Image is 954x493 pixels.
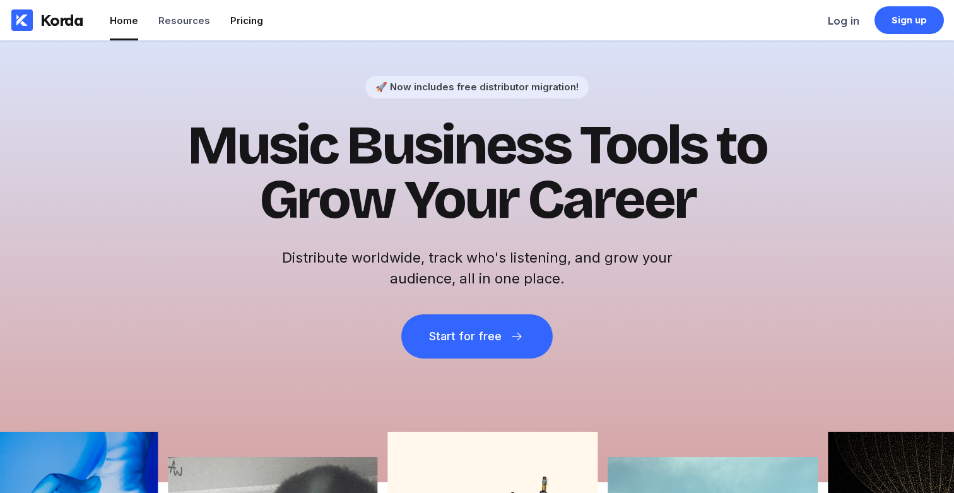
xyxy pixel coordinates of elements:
div: Home [110,15,138,27]
h1: Music Business Tools to Grow Your Career [168,119,786,227]
a: Sign up [874,6,944,34]
div: Sign up [892,14,927,27]
div: Resources [158,15,210,27]
div: Log in [828,15,859,27]
div: Korda [40,11,83,30]
div: Start for free [429,330,501,343]
div: 🚀 Now includes free distributor migration! [375,81,579,93]
button: Start for free [401,314,553,359]
h2: Distribute worldwide, track who's listening, and grow your audience, all in one place. [275,247,679,289]
div: Pricing [230,15,263,27]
